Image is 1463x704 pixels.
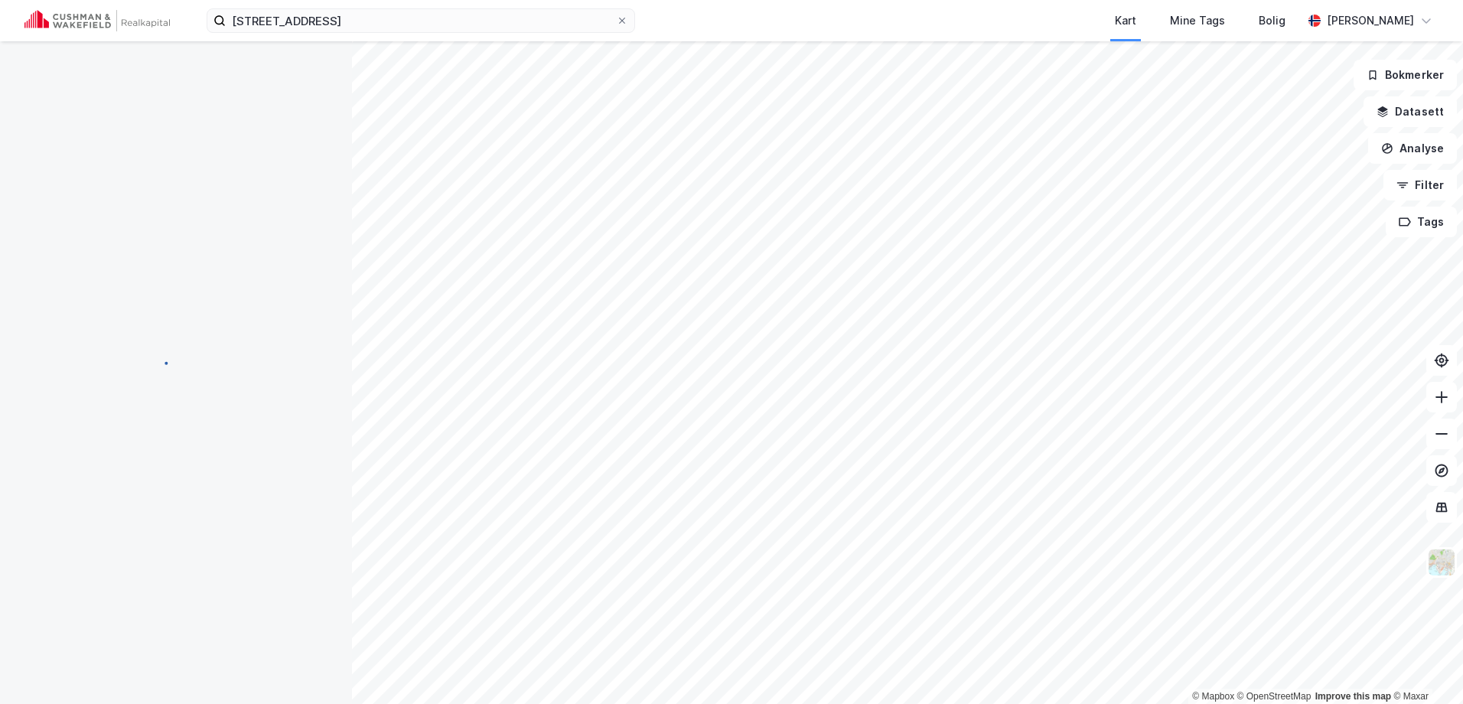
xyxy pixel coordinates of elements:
[1368,133,1457,164] button: Analyse
[1427,548,1456,577] img: Z
[1315,691,1391,702] a: Improve this map
[1386,631,1463,704] iframe: Chat Widget
[1237,691,1311,702] a: OpenStreetMap
[1354,60,1457,90] button: Bokmerker
[1170,11,1225,30] div: Mine Tags
[1115,11,1136,30] div: Kart
[1364,96,1457,127] button: Datasett
[164,351,188,376] img: spinner.a6d8c91a73a9ac5275cf975e30b51cfb.svg
[226,9,616,32] input: Søk på adresse, matrikkel, gårdeiere, leietakere eller personer
[1259,11,1285,30] div: Bolig
[1383,170,1457,200] button: Filter
[1192,691,1234,702] a: Mapbox
[24,10,170,31] img: cushman-wakefield-realkapital-logo.202ea83816669bd177139c58696a8fa1.svg
[1327,11,1414,30] div: [PERSON_NAME]
[1386,207,1457,237] button: Tags
[1386,631,1463,704] div: Kontrollprogram for chat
